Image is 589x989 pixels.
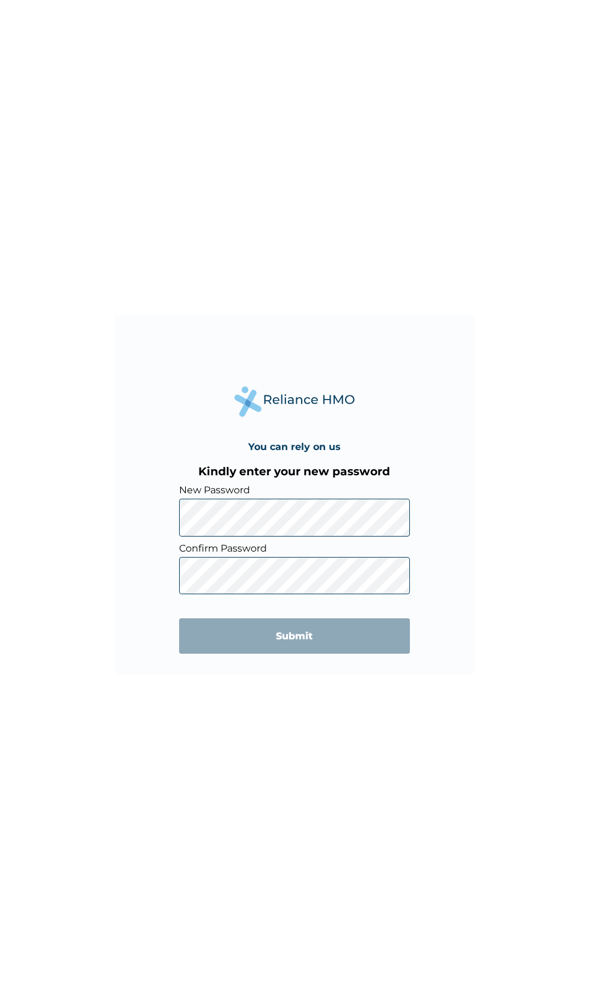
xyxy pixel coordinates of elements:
h3: Kindly enter your new password [179,464,410,478]
label: New Password [179,484,410,496]
input: Submit [179,618,410,654]
h4: You can rely on us [248,441,341,452]
img: Reliance Health's Logo [234,386,355,417]
label: Confirm Password [179,543,410,554]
